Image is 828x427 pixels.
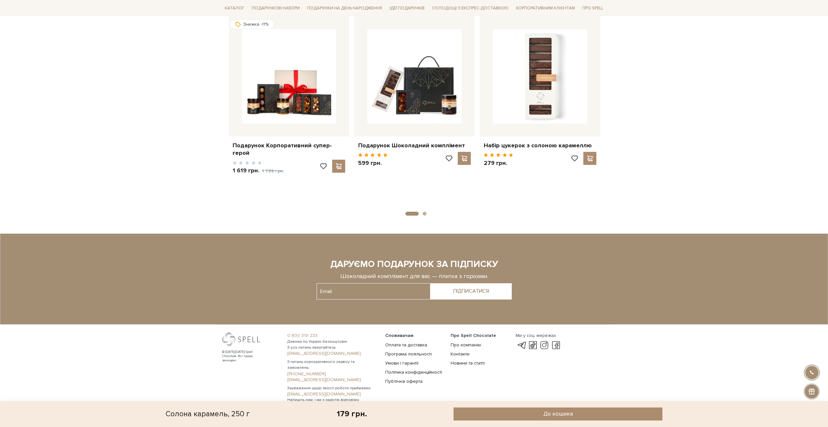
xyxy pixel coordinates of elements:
[305,3,385,13] a: Подарунки на День народження
[222,350,266,363] div: © [DATE]-[DATE] Spell Chocolate. Всі права захищені
[230,20,274,29] div: Знижка -11%
[287,371,377,377] a: [PHONE_NUMBER]
[385,379,423,384] a: Публічна оферта
[337,409,367,419] div: 179 грн.
[516,333,561,339] div: Ми у соц. мережах:
[454,407,662,420] button: До кошика
[385,351,432,357] a: Програма лояльності
[423,212,427,216] button: 2 of 2
[358,159,388,167] p: 599 грн.
[451,360,485,366] a: Новини та статті
[484,142,596,149] a: Набір цукерок з солоною карамеллю
[287,377,377,383] a: [EMAIL_ADDRESS][DOMAIN_NAME]
[166,407,250,420] div: Солона карамель, 250 г
[580,3,606,13] a: Про Spell
[222,3,247,13] a: Каталог
[405,212,419,216] button: 1 of 2
[516,341,527,349] a: telegram
[543,410,573,418] span: До кошика
[287,333,377,339] a: 0 800 319 233
[451,333,496,338] span: Про Spell Chocolate
[233,142,345,157] a: Подарунок Корпоративний супер-герой
[287,391,377,397] a: [EMAIL_ADDRESS][DOMAIN_NAME]
[527,341,538,349] a: tik-tok
[358,142,471,149] a: Подарунок Шоколадний комплімент
[233,167,284,175] p: 1 619 грн.
[387,3,427,13] a: Ідеї подарунків
[429,3,511,14] a: Солодощі з експрес-доставкою
[249,3,302,13] a: Подарункові набори
[385,333,414,338] span: Споживачам
[287,385,377,391] span: Зауваження щодо якості роботи приймаємо:
[287,351,377,356] a: [EMAIL_ADDRESS][DOMAIN_NAME]
[262,168,284,174] span: 1 799 грн.
[484,159,513,167] p: 279 грн.
[287,397,377,403] span: Напишіть нам, і ми з радістю відповімо
[451,342,481,348] a: Про компанію
[385,360,418,366] a: Умови і гарантії
[385,342,427,348] a: Оплата та доставка
[539,341,550,349] a: instagram
[513,3,577,13] a: Корпоративним клієнтам
[385,369,442,375] a: Політика конфіденційності
[287,345,377,351] span: З усіх питань звертайтесь:
[451,351,469,357] a: Контакти
[287,339,377,345] span: Дзвінки по Україні безкоштовні
[550,341,562,349] a: facebook
[287,359,377,371] span: З питань корпоративного сервісу та замовлень:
